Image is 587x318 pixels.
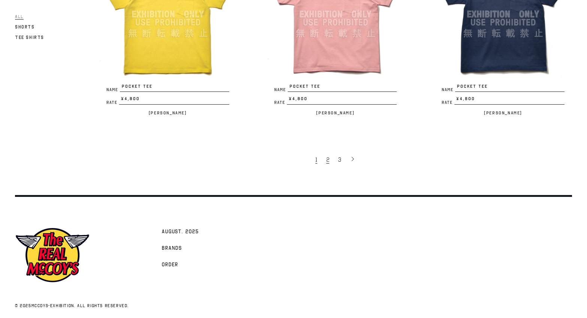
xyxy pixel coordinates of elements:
[15,24,35,30] span: Shorts
[454,96,565,105] span: ¥4,800
[15,227,90,283] img: mccoys-exhibition
[338,156,341,163] span: 3
[274,88,288,92] span: Name
[106,88,120,92] span: Name
[15,22,35,31] a: Shorts
[267,108,405,117] p: [PERSON_NAME]
[455,83,565,92] span: POCKET TEE
[119,96,229,105] span: ¥4,800
[15,303,279,309] p: © 2025 . All rights reserved.
[31,303,74,308] a: mccoys-exhibition
[99,108,237,117] p: [PERSON_NAME]
[323,151,335,167] a: 2
[287,96,397,105] span: ¥4,800
[162,245,182,252] span: Brands
[158,256,182,273] a: Order
[106,100,119,105] span: Rate
[335,151,347,167] a: 3
[326,156,329,163] span: 2
[15,12,24,21] a: All
[442,88,455,92] span: Name
[15,14,24,19] span: All
[15,35,44,40] span: Tee Shirts
[158,223,203,240] a: AUGUST. 2025
[434,108,572,117] p: [PERSON_NAME]
[158,240,186,256] a: Brands
[274,100,287,105] span: Rate
[442,100,454,105] span: Rate
[15,33,44,42] a: Tee Shirts
[162,228,199,236] span: AUGUST. 2025
[315,156,317,163] span: 1
[120,83,229,92] span: POCKET TEE
[162,261,179,269] span: Order
[288,83,397,92] span: POCKET TEE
